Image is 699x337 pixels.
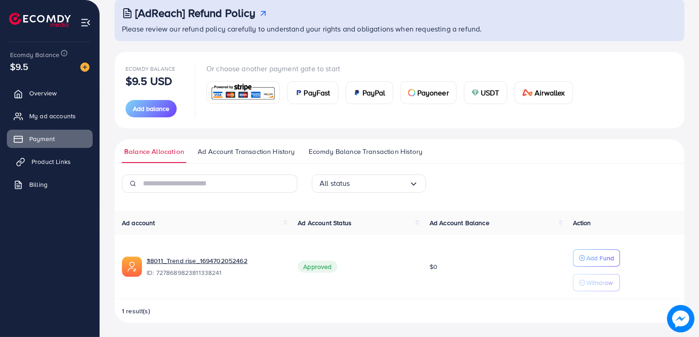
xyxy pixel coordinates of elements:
span: Ecomdy Balance [10,50,59,59]
p: Please review our refund policy carefully to understand your rights and obligations when requesti... [122,23,679,34]
span: 1 result(s) [122,306,150,316]
img: card [472,89,479,96]
span: ID: 7278689823811338241 [147,268,283,277]
img: image [80,63,89,72]
span: Approved [298,261,337,273]
a: cardUSDT [464,81,507,104]
span: USDT [481,87,499,98]
span: Add balance [133,104,169,113]
span: Ad Account Balance [430,218,489,227]
img: image [667,305,694,332]
span: Ad account [122,218,155,227]
img: card [353,89,361,96]
a: My ad accounts [7,107,93,125]
a: Product Links [7,153,93,171]
button: Withdraw [573,274,620,291]
a: Overview [7,84,93,102]
span: PayFast [304,87,331,98]
span: Overview [29,89,57,98]
img: card [210,83,277,102]
a: Payment [7,130,93,148]
span: Ad Account Transaction History [198,147,295,157]
p: Or choose another payment gate to start [206,63,580,74]
p: $9.5 USD [126,75,172,86]
h3: [AdReach] Refund Policy [135,6,256,20]
span: All status [320,176,350,190]
span: Ecomdy Balance [126,65,175,73]
input: Search for option [350,176,409,190]
span: Balance Allocation [124,147,184,157]
span: Payment [29,134,55,143]
a: 38011_Trend rise_1694702052462 [147,256,283,265]
span: PayPal [363,87,385,98]
img: card [408,89,415,96]
img: card [295,89,302,96]
div: <span class='underline'>38011_Trend rise_1694702052462</span></br>7278689823811338241 [147,256,283,277]
button: Add Fund [573,249,620,267]
span: Product Links [32,157,71,166]
p: Withdraw [586,277,613,288]
a: cardAirwallex [515,81,573,104]
a: cardPayoneer [400,81,457,104]
div: Search for option [312,174,426,193]
a: cardPayFast [287,81,338,104]
span: Billing [29,180,47,189]
img: card [522,89,533,96]
img: logo [9,13,71,27]
img: menu [80,17,91,28]
span: My ad accounts [29,111,76,121]
a: Billing [7,175,93,194]
span: Airwallex [535,87,565,98]
span: Ecomdy Balance Transaction History [309,147,422,157]
a: card [206,81,280,104]
span: Ad Account Status [298,218,352,227]
span: Payoneer [417,87,449,98]
button: Add balance [126,100,177,117]
img: ic-ads-acc.e4c84228.svg [122,257,142,277]
p: Add Fund [586,253,614,263]
span: $9.5 [10,60,29,73]
a: cardPayPal [346,81,393,104]
span: $0 [430,262,437,271]
span: Action [573,218,591,227]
